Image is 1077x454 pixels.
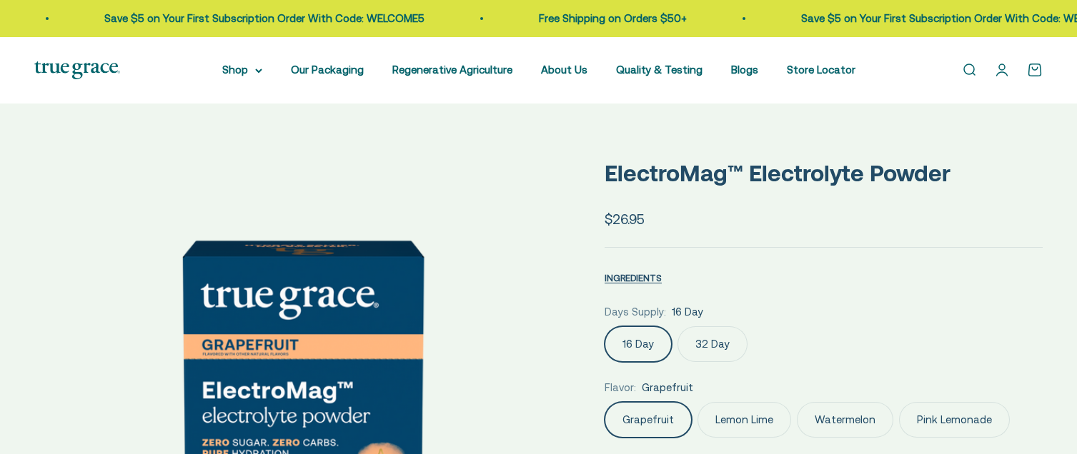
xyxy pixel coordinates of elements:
span: Grapefruit [642,379,693,396]
a: Blogs [731,64,758,76]
a: About Us [541,64,587,76]
a: Regenerative Agriculture [392,64,512,76]
button: INGREDIENTS [605,269,662,286]
span: 16 Day [672,303,703,321]
a: Quality & Testing [616,64,703,76]
a: Free Shipping on Orders $50+ [520,12,668,24]
legend: Days Supply: [605,303,666,321]
a: Our Packaging [291,64,364,76]
a: Store Locator [787,64,855,76]
span: INGREDIENTS [605,273,662,283]
legend: Flavor: [605,379,636,396]
sale-price: $26.95 [605,208,645,230]
summary: Shop [222,61,262,79]
p: ElectroMag™ Electrolyte Powder [605,155,1043,191]
p: Save $5 on Your First Subscription Order With Code: WELCOME5 [86,10,406,27]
